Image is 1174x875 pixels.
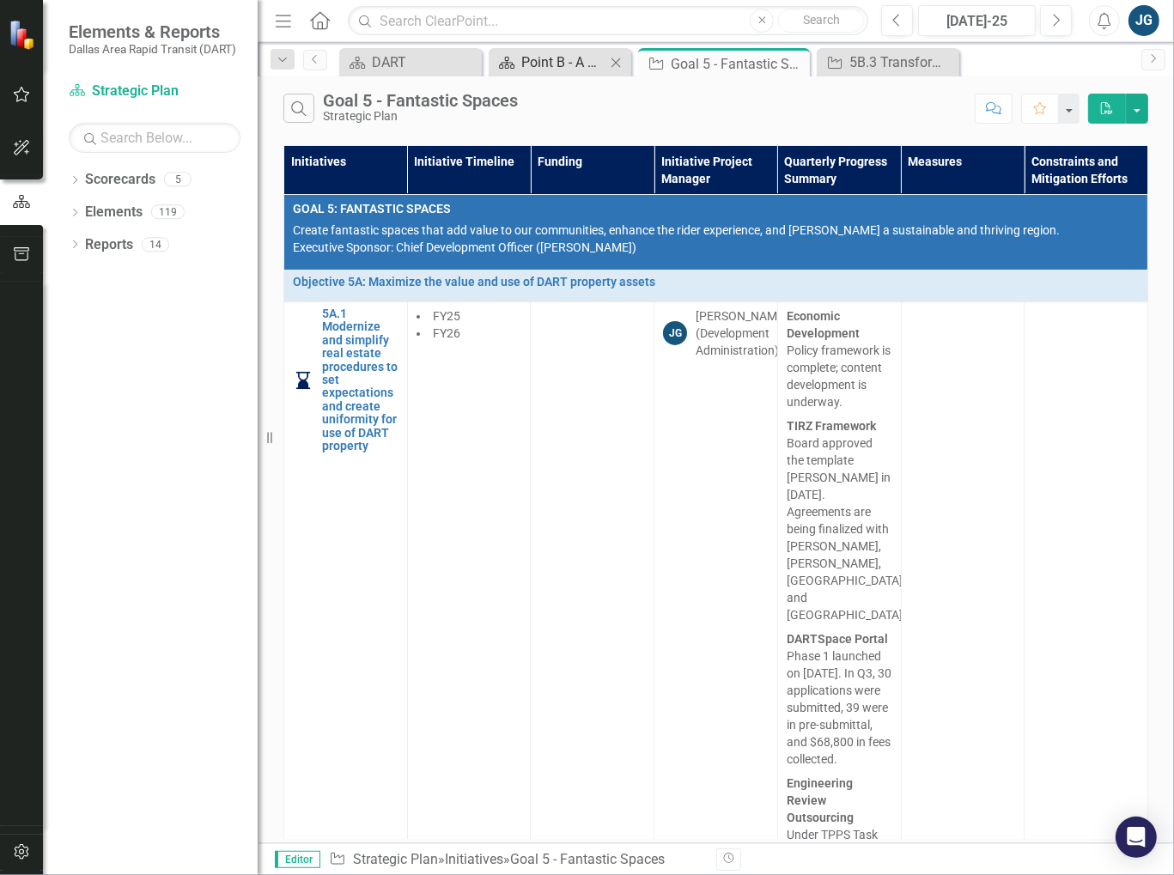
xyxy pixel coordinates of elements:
[344,52,478,73] a: DART
[787,632,888,646] strong: DARTSpace Portal
[353,851,438,867] a: Strategic Plan
[1116,817,1157,858] div: Open Intercom Messenger
[69,123,240,153] input: Search Below...
[924,11,1030,32] div: [DATE]-25
[85,170,155,190] a: Scorecards
[849,52,955,73] div: 5B.3 Transform existing transit facilities into community assets with amenities and services that...
[510,851,665,867] div: Goal 5 - Fantastic Spaces
[821,52,955,73] a: 5B.3 Transform existing transit facilities into community assets with amenities and services that...
[787,309,860,340] strong: Economic Development
[1128,5,1159,36] button: JG
[787,776,854,824] strong: Engineering Review Outsourcing
[445,851,503,867] a: Initiatives
[69,82,240,101] a: Strategic Plan
[293,222,1139,256] p: Create fantastic spaces that add value to our communities, enhance the rider experience, and [PER...
[275,851,320,868] span: Editor
[918,5,1036,36] button: [DATE]-25
[284,195,1148,270] td: Double-Click to Edit
[69,21,236,42] span: Elements & Reports
[433,326,460,340] span: FY26
[284,270,1148,302] td: Double-Click to Edit Right Click for Context Menu
[671,53,806,75] div: Goal 5 - Fantastic Spaces
[142,237,169,252] div: 14
[293,200,1139,217] span: GOAL 5: FANTASTIC SPACES
[293,370,313,391] img: In Progress
[323,91,518,110] div: Goal 5 - Fantastic Spaces
[787,307,892,414] p: Policy framework is complete; content development is underway.
[69,42,236,56] small: Dallas Area Rapid Transit (DART)
[293,276,1139,289] a: Objective 5A: Maximize the value and use of DART property assets
[85,203,143,222] a: Elements
[696,307,788,359] div: [PERSON_NAME] (Development Administration)
[803,13,840,27] span: Search
[787,627,892,771] p: Phase 1 launched on [DATE]. In Q3, 30 applications were submitted, 39 were in pre-submittal, and ...
[322,307,398,453] a: 5A.1 Modernize and simplify real estate procedures to set expectations and create uniformity for ...
[493,52,605,73] a: Point B - A New Vision for Mobility in [GEOGRAPHIC_DATA][US_STATE]
[348,6,868,36] input: Search ClearPoint...
[85,235,133,255] a: Reports
[151,205,185,220] div: 119
[778,9,864,33] button: Search
[787,414,892,627] p: Board approved the template [PERSON_NAME] in [DATE]. Agreements are being finalized with [PERSON_...
[164,173,192,187] div: 5
[787,419,876,433] strong: TIRZ Framework
[521,52,605,73] div: Point B - A New Vision for Mobility in [GEOGRAPHIC_DATA][US_STATE]
[372,52,478,73] div: DART
[433,309,460,323] span: FY25
[323,110,518,123] div: Strategic Plan
[9,20,39,50] img: ClearPoint Strategy
[663,321,687,345] div: JG
[329,850,703,870] div: » »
